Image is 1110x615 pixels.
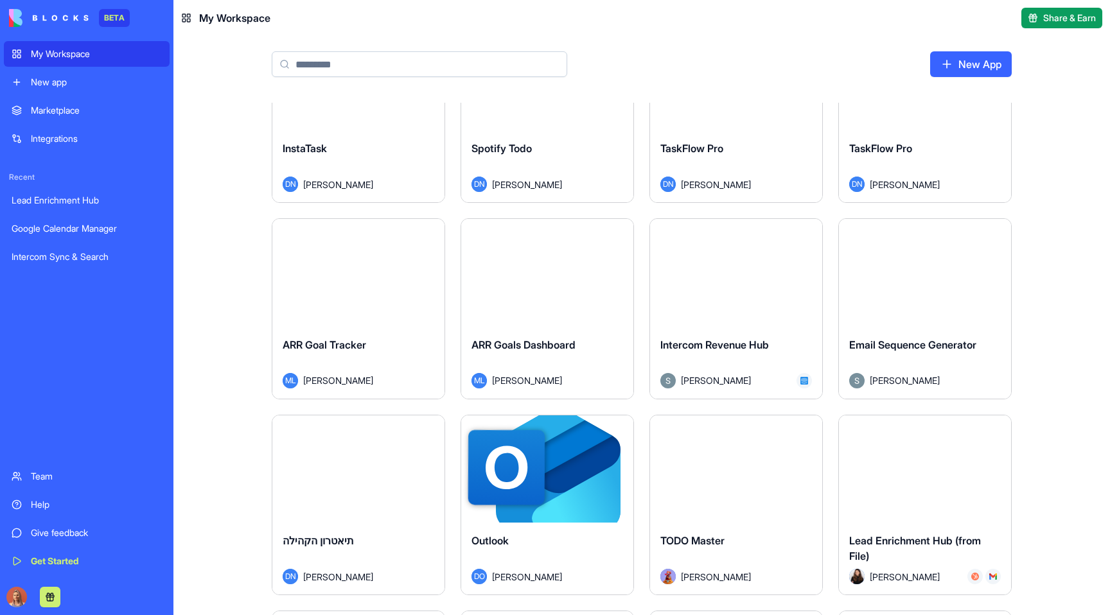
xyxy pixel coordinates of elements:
[31,104,162,117] div: Marketplace
[681,374,751,387] span: [PERSON_NAME]
[870,570,940,584] span: [PERSON_NAME]
[461,415,634,596] a: OutlookDO[PERSON_NAME]
[870,374,940,387] span: [PERSON_NAME]
[492,570,562,584] span: [PERSON_NAME]
[660,534,725,547] span: TODO Master
[471,338,576,351] span: ARR Goals Dashboard
[1021,8,1102,28] button: Share & Earn
[870,178,940,191] span: [PERSON_NAME]
[649,22,823,204] a: TaskFlow ProDN[PERSON_NAME]
[660,569,676,584] img: Avatar
[31,555,162,567] div: Get Started
[660,338,769,351] span: Intercom Revenue Hub
[99,9,130,27] div: BETA
[31,470,162,483] div: Team
[4,98,170,123] a: Marketplace
[660,373,676,388] img: Avatar
[838,22,1012,204] a: TaskFlow ProDN[PERSON_NAME]
[471,373,487,388] span: ML
[199,10,270,26] span: My Workspace
[283,373,298,388] span: ML
[4,126,170,152] a: Integrations
[4,520,170,546] a: Give feedback
[989,573,997,580] img: Gmail_trouth.svg
[649,218,823,399] a: Intercom Revenue HubAvatar[PERSON_NAME]
[4,216,170,241] a: Google Calendar Manager
[4,492,170,517] a: Help
[283,142,327,155] span: InstaTask
[4,69,170,95] a: New app
[272,415,445,596] a: תיאטרון הקהילהDN[PERSON_NAME]
[849,569,865,584] img: Avatar
[849,177,865,192] span: DN
[471,177,487,192] span: DN
[31,76,162,89] div: New app
[838,218,1012,399] a: Email Sequence GeneratorAvatar[PERSON_NAME]
[31,132,162,145] div: Integrations
[283,338,366,351] span: ARR Goal Tracker
[471,142,532,155] span: Spotify Todo
[492,374,562,387] span: [PERSON_NAME]
[649,415,823,596] a: TODO MasterAvatar[PERSON_NAME]
[800,377,808,385] img: Intercom_wbluew.svg
[461,22,634,204] a: Spotify TodoDN[PERSON_NAME]
[283,177,298,192] span: DN
[303,178,373,191] span: [PERSON_NAME]
[492,178,562,191] span: [PERSON_NAME]
[272,22,445,204] a: InstaTaskDN[PERSON_NAME]
[930,51,1012,77] a: New App
[4,187,170,213] a: Lead Enrichment Hub
[4,463,170,489] a: Team
[31,48,162,60] div: My Workspace
[12,250,162,263] div: Intercom Sync & Search
[849,373,865,388] img: Avatar
[283,534,354,547] span: תיאטרון הקהילה
[303,374,373,387] span: [PERSON_NAME]
[4,41,170,67] a: My Workspace
[6,587,27,607] img: Marina_gj5dtt.jpg
[31,498,162,511] div: Help
[461,218,634,399] a: ARR Goals DashboardML[PERSON_NAME]
[849,338,976,351] span: Email Sequence Generator
[838,415,1012,596] a: Lead Enrichment Hub (from File)Avatar[PERSON_NAME]
[681,178,751,191] span: [PERSON_NAME]
[31,526,162,539] div: Give feedback
[660,142,723,155] span: TaskFlow Pro
[283,569,298,584] span: DN
[9,9,130,27] a: BETA
[971,573,979,580] img: Hubspot_zz4hgj.svg
[4,244,170,270] a: Intercom Sync & Search
[4,548,170,574] a: Get Started
[9,9,89,27] img: logo
[1043,12,1096,24] span: Share & Earn
[4,172,170,182] span: Recent
[303,570,373,584] span: [PERSON_NAME]
[660,177,676,192] span: DN
[272,218,445,399] a: ARR Goal TrackerML[PERSON_NAME]
[849,534,981,562] span: Lead Enrichment Hub (from File)
[849,142,912,155] span: TaskFlow Pro
[471,534,509,547] span: Outlook
[471,569,487,584] span: DO
[12,194,162,207] div: Lead Enrichment Hub
[12,222,162,235] div: Google Calendar Manager
[681,570,751,584] span: [PERSON_NAME]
